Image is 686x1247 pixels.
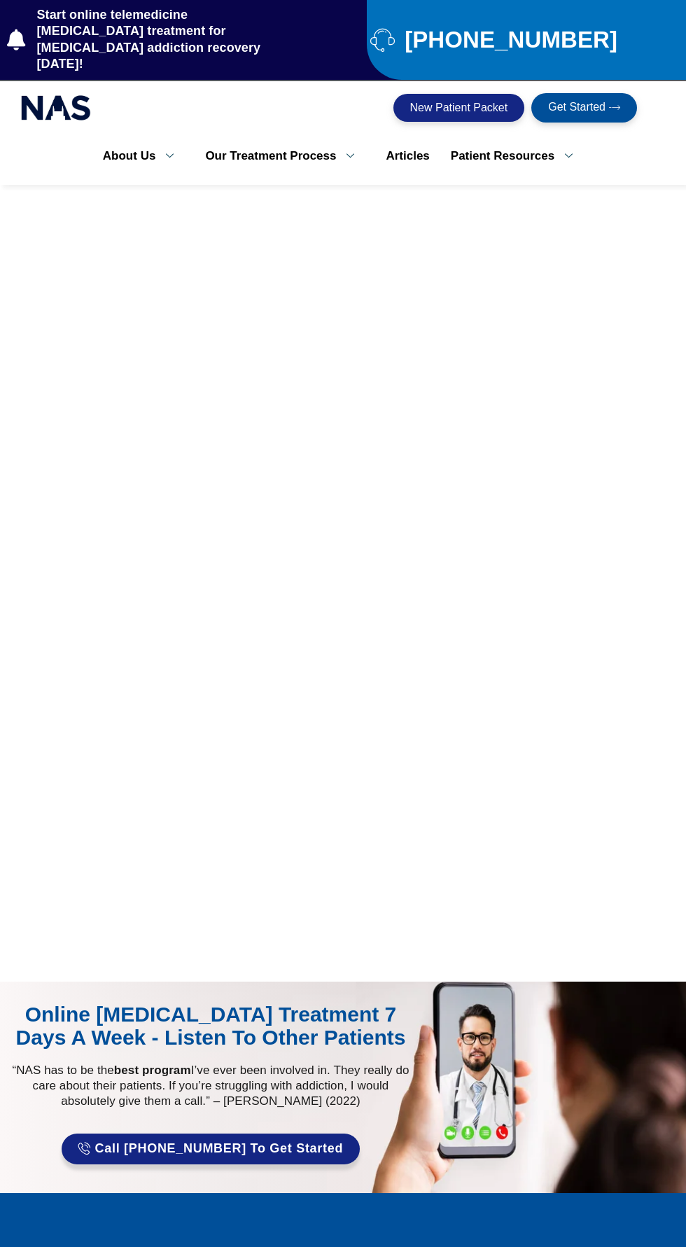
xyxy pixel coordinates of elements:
[393,94,525,122] a: New Patient Packet
[7,7,295,73] a: Start online telemedicine [MEDICAL_DATA] treatment for [MEDICAL_DATA] addiction recovery [DATE]!
[440,141,594,171] a: Patient Resources
[370,27,679,52] a: [PHONE_NUMBER]
[410,102,508,113] span: New Patient Packet
[34,7,295,73] span: Start online telemedicine [MEDICAL_DATA] treatment for [MEDICAL_DATA] addiction recovery [DATE]!
[375,141,440,171] a: Articles
[95,1142,344,1156] span: Call [PHONE_NUMBER] to Get Started
[92,141,195,171] a: About Us
[531,93,637,123] a: Get Started
[548,102,605,114] span: Get Started
[401,32,617,48] span: [PHONE_NUMBER]
[11,1003,410,1049] div: Online [MEDICAL_DATA] Treatment 7 Days A Week - Listen to Other Patients
[21,92,91,124] img: national addiction specialists online suboxone clinic - logo
[114,1064,191,1077] strong: best program
[62,1134,360,1164] a: Call [PHONE_NUMBER] to Get Started
[7,1063,414,1109] p: “NAS has to be the I’ve ever been involved in. They really do care about their patients. If you’r...
[195,141,375,171] a: Our Treatment Process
